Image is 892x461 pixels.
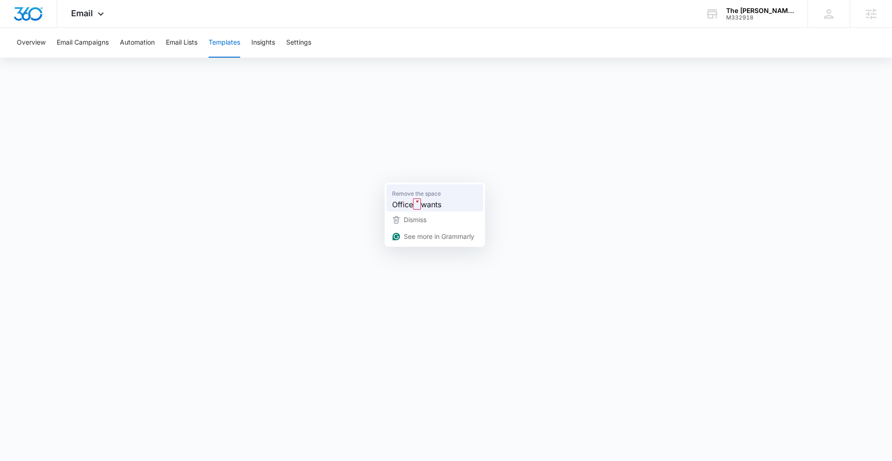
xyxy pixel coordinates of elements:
button: Email Campaigns [57,28,109,58]
button: Templates [209,28,240,58]
button: Email Lists [166,28,197,58]
button: Automation [120,28,155,58]
button: Insights [251,28,275,58]
span: Email [71,8,93,18]
button: Settings [286,28,311,58]
div: account name [726,7,794,14]
button: Overview [17,28,46,58]
div: account id [726,14,794,21]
